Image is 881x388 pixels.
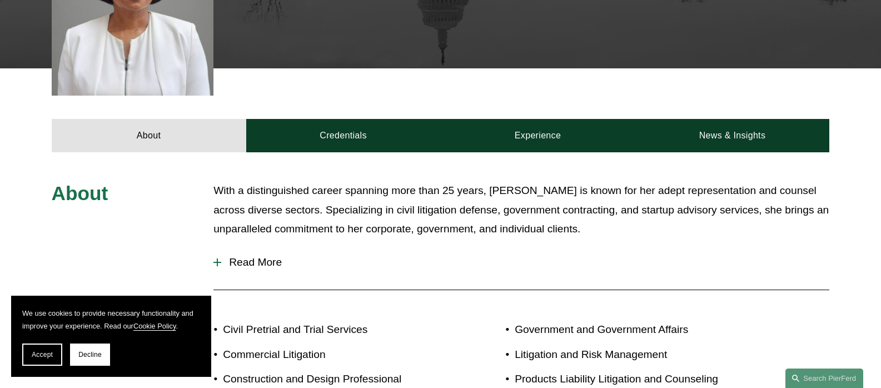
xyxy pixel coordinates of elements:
[11,296,211,377] section: Cookie banner
[515,345,765,365] p: Litigation and Risk Management
[785,369,863,388] a: Search this site
[133,322,176,330] a: Cookie Policy
[78,351,102,359] span: Decline
[22,307,200,332] p: We use cookies to provide necessary functionality and improve your experience. Read our .
[515,320,765,340] p: Government and Government Affairs
[70,344,110,366] button: Decline
[223,320,440,340] p: Civil Pretrial and Trial Services
[32,351,53,359] span: Accept
[52,119,246,152] a: About
[52,182,108,204] span: About
[441,119,635,152] a: Experience
[246,119,441,152] a: Credentials
[213,248,829,277] button: Read More
[221,256,829,268] span: Read More
[635,119,829,152] a: News & Insights
[22,344,62,366] button: Accept
[213,181,829,239] p: With a distinguished career spanning more than 25 years, [PERSON_NAME] is known for her adept rep...
[223,345,440,365] p: Commercial Litigation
